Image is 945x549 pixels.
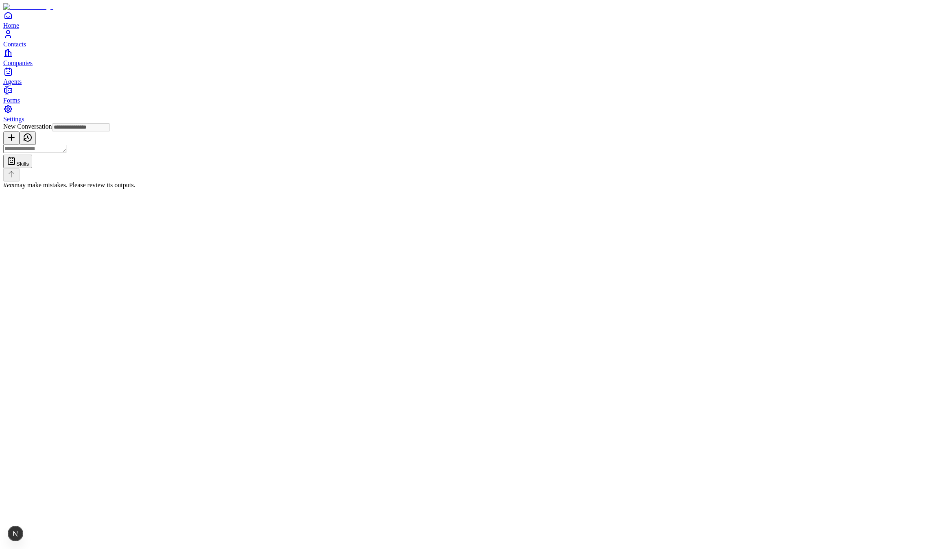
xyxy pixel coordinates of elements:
span: New Conversation [3,123,52,130]
span: Home [3,22,19,29]
a: Contacts [3,29,942,48]
button: Skills [3,155,32,168]
span: Companies [3,59,33,66]
a: Home [3,11,942,29]
img: Item Brain Logo [3,3,53,11]
button: View history [20,131,36,145]
span: Agents [3,78,22,85]
a: Settings [3,104,942,122]
span: Contacts [3,41,26,48]
div: may make mistakes. Please review its outputs. [3,182,942,189]
button: New conversation [3,131,20,145]
i: item [3,182,15,188]
a: Companies [3,48,942,66]
button: Send message [3,168,20,182]
a: Forms [3,85,942,104]
a: Agents [3,67,942,85]
span: Settings [3,116,24,122]
span: Skills [16,161,29,167]
span: Forms [3,97,20,104]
